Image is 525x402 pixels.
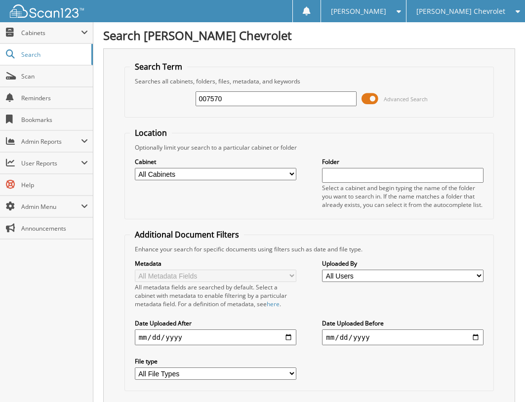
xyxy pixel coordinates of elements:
[322,158,484,166] label: Folder
[21,29,81,37] span: Cabinets
[476,355,525,402] iframe: Chat Widget
[331,8,386,14] span: [PERSON_NAME]
[135,319,296,327] label: Date Uploaded After
[135,158,296,166] label: Cabinet
[21,137,81,146] span: Admin Reports
[322,329,484,345] input: end
[135,259,296,268] label: Metadata
[130,143,489,152] div: Optionally limit your search to a particular cabinet or folder
[21,94,88,102] span: Reminders
[21,202,81,211] span: Admin Menu
[21,72,88,80] span: Scan
[10,4,84,18] img: scan123-logo-white.svg
[21,50,86,59] span: Search
[103,27,515,43] h1: Search [PERSON_NAME] Chevrolet
[21,224,88,233] span: Announcements
[130,77,489,85] div: Searches all cabinets, folders, files, metadata, and keywords
[135,283,296,308] div: All metadata fields are searched by default. Select a cabinet with metadata to enable filtering b...
[135,357,296,365] label: File type
[21,159,81,167] span: User Reports
[21,181,88,189] span: Help
[21,116,88,124] span: Bookmarks
[322,184,484,209] div: Select a cabinet and begin typing the name of the folder you want to search in. If the name match...
[130,245,489,253] div: Enhance your search for specific documents using filters such as date and file type.
[416,8,505,14] span: [PERSON_NAME] Chevrolet
[322,259,484,268] label: Uploaded By
[267,300,280,308] a: here
[130,61,187,72] legend: Search Term
[384,95,428,103] span: Advanced Search
[322,319,484,327] label: Date Uploaded Before
[135,329,296,345] input: start
[130,127,172,138] legend: Location
[130,229,244,240] legend: Additional Document Filters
